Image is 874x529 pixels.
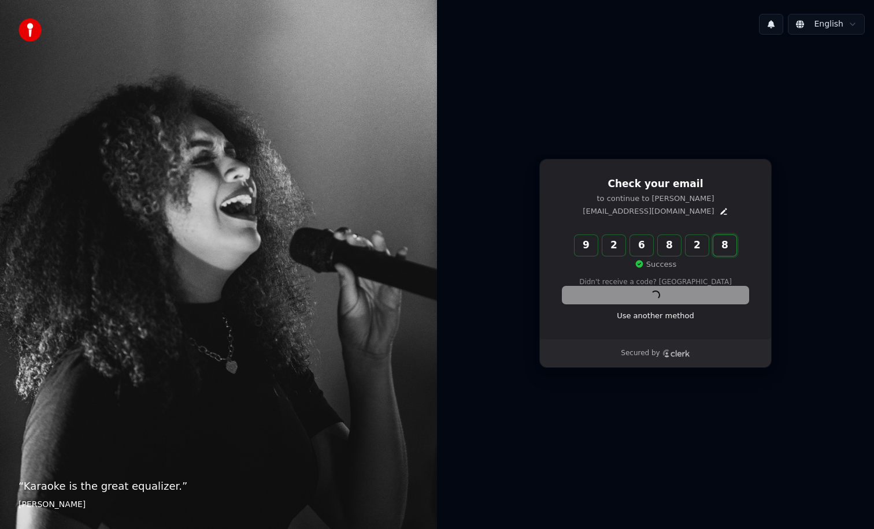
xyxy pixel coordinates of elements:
p: “ Karaoke is the great equalizer. ” [18,478,419,494]
a: Use another method [617,311,694,321]
button: Edit [719,207,728,216]
footer: [PERSON_NAME] [18,499,419,511]
p: Secured by [621,349,660,358]
input: Enter verification code [575,235,760,256]
p: to continue to [PERSON_NAME] [562,193,749,204]
h1: Check your email [562,177,749,191]
a: Clerk logo [662,349,690,357]
p: [EMAIL_ADDRESS][DOMAIN_NAME] [583,206,714,217]
p: Success [635,259,676,270]
img: youka [18,18,42,42]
